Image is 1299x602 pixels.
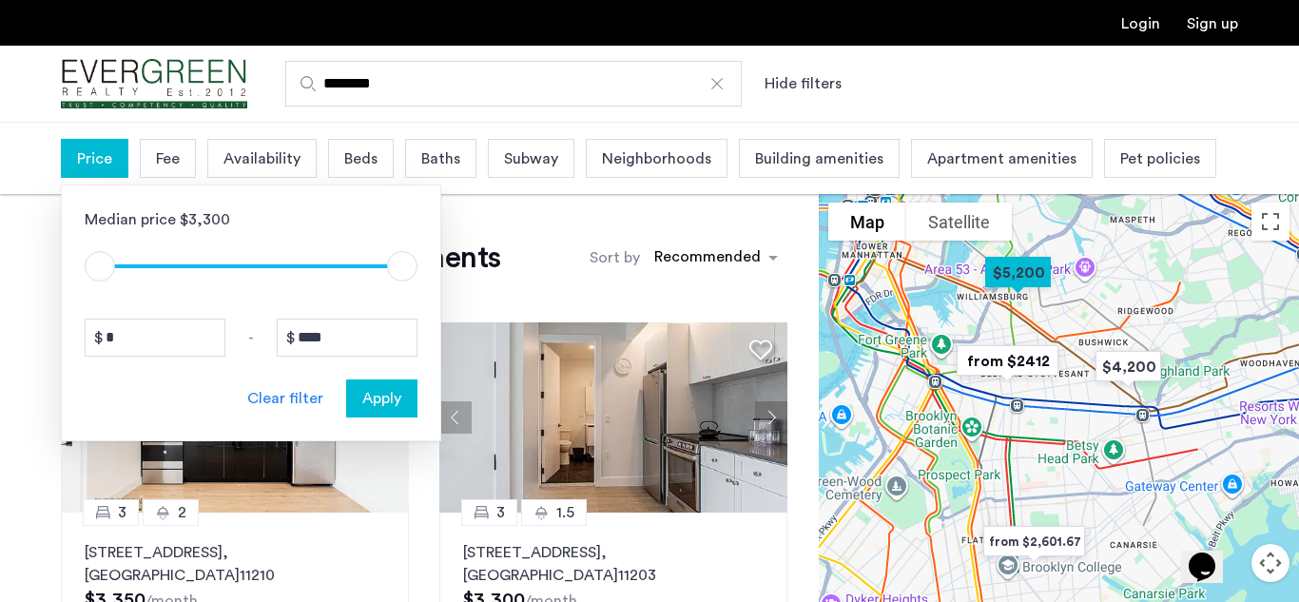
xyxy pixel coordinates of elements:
[223,147,301,170] span: Availability
[1187,16,1238,31] a: Registration
[602,147,711,170] span: Neighborhoods
[85,264,417,268] ngx-slider: ngx-slider
[765,72,842,95] button: Show or hide filters
[85,319,225,357] input: Price from
[85,208,417,231] div: Median price $3,300
[421,147,460,170] span: Baths
[247,387,323,410] div: Clear filter
[156,147,180,170] span: Fee
[77,147,112,170] span: Price
[61,49,247,120] img: logo
[344,147,378,170] span: Beds
[248,326,254,349] span: -
[504,147,558,170] span: Subway
[1121,16,1160,31] a: Login
[346,379,417,418] button: button
[362,387,401,410] span: Apply
[927,147,1076,170] span: Apartment amenities
[285,61,742,107] input: Apartment Search
[755,147,883,170] span: Building amenities
[277,319,417,357] input: Price to
[1181,526,1242,583] iframe: chat widget
[387,251,417,282] span: ngx-slider-max
[1120,147,1200,170] span: Pet policies
[85,251,115,282] span: ngx-slider
[61,49,247,120] a: Cazamio Logo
